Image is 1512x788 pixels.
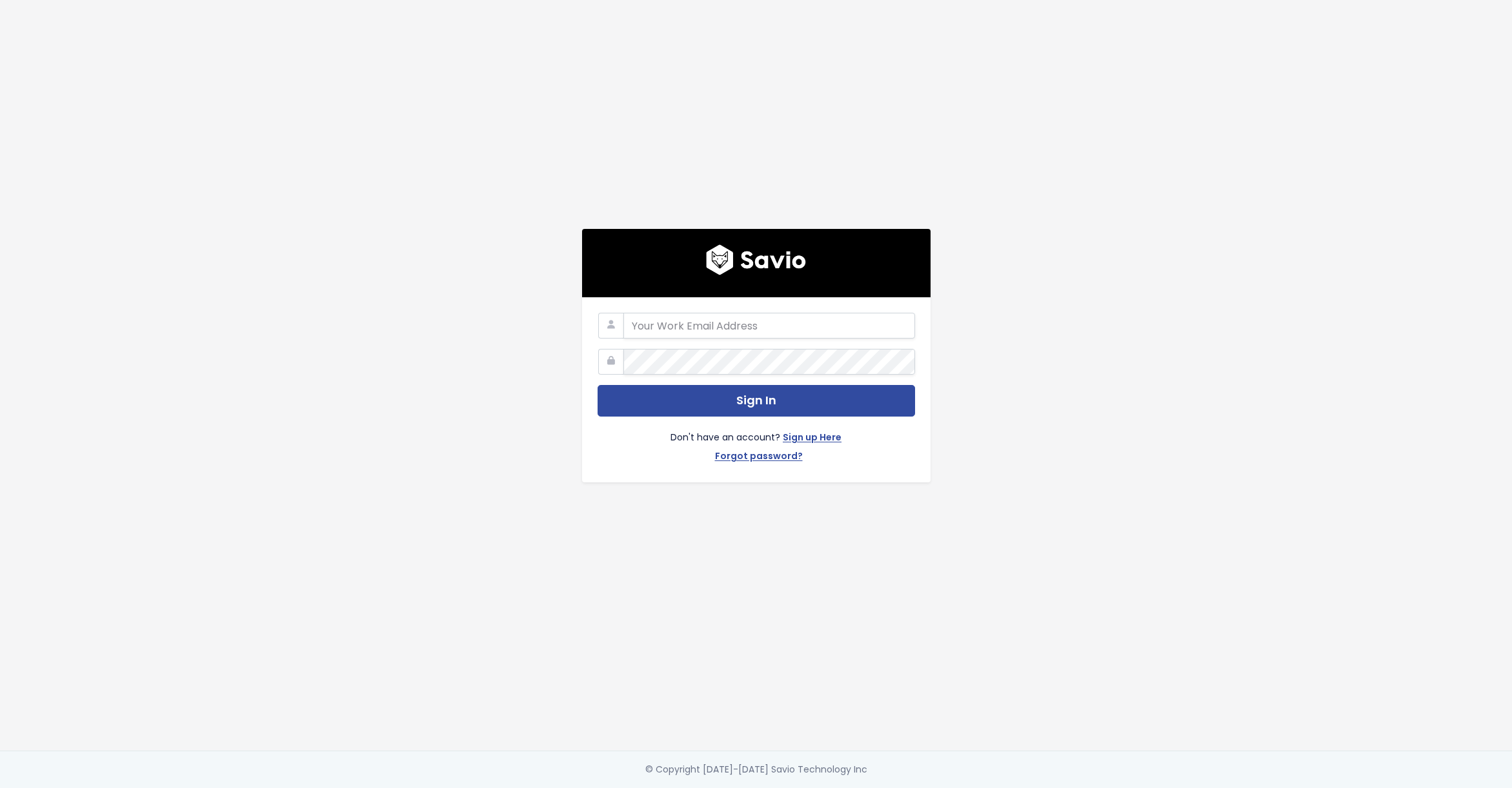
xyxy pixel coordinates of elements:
img: logo600x187.a314fd40982d.png [706,244,806,275]
div: © Copyright [DATE]-[DATE] Savio Technology Inc [645,762,867,778]
button: Sign In [598,385,915,417]
div: Don't have an account? [598,417,915,467]
input: Your Work Email Address [623,313,915,339]
a: Sign up Here [783,429,842,448]
a: Forgot password? [715,448,803,467]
